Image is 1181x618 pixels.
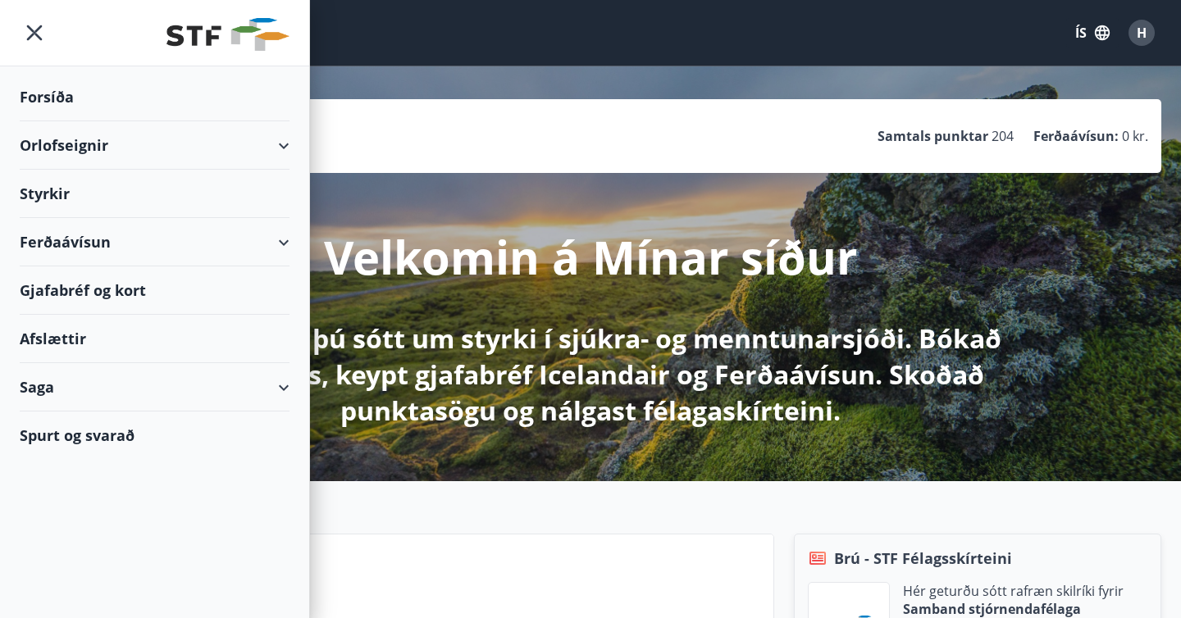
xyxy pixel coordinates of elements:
[1137,24,1147,42] span: H
[1066,18,1119,48] button: ÍS
[878,127,988,145] p: Samtals punktar
[20,411,290,459] div: Spurt og svarað
[1033,127,1119,145] p: Ferðaávísun :
[157,320,1024,429] p: Hér getur þú sótt um styrki í sjúkra- og menntunarsjóði. Bókað orlofshús, keypt gjafabréf Iceland...
[20,121,290,170] div: Orlofseignir
[166,18,290,51] img: union_logo
[20,315,290,363] div: Afslættir
[903,582,1124,600] p: Hér geturðu sótt rafræn skilríki fyrir
[903,600,1124,618] p: Samband stjórnendafélaga
[20,363,290,411] div: Saga
[20,73,290,121] div: Forsíða
[324,225,857,288] p: Velkomin á Mínar síður
[1122,13,1161,52] button: H
[140,575,760,603] p: Spurt og svarað
[992,127,1014,145] span: 204
[1122,127,1148,145] span: 0 kr.
[20,218,290,266] div: Ferðaávísun
[20,170,290,218] div: Styrkir
[20,18,49,48] button: menu
[834,548,1012,569] span: Brú - STF Félagsskírteini
[20,266,290,315] div: Gjafabréf og kort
